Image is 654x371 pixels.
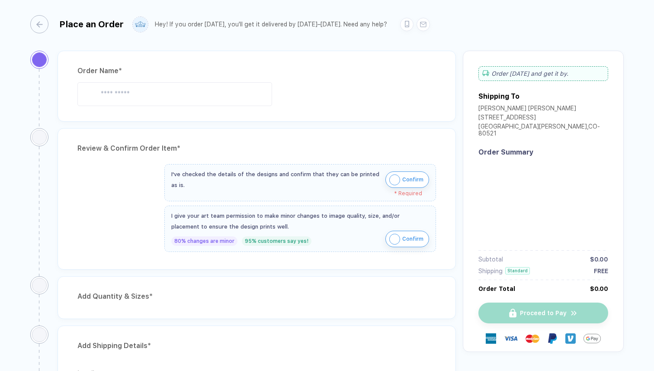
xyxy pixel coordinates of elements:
[77,339,436,353] div: Add Shipping Details
[486,333,496,344] img: express
[547,333,558,344] img: Paypal
[478,66,608,81] div: Order [DATE] and get it by .
[478,92,519,100] div: Shipping To
[171,169,381,190] div: I've checked the details of the designs and confirm that they can be printed as is.
[504,332,518,345] img: visa
[77,142,436,155] div: Review & Confirm Order Item
[478,285,515,292] div: Order Total
[478,148,608,156] div: Order Summary
[171,190,422,197] div: * Required
[478,268,503,274] div: Shipping
[171,236,237,246] div: 80% changes are minor
[478,105,608,114] div: [PERSON_NAME] [PERSON_NAME]
[478,256,503,263] div: Subtotal
[389,174,400,185] img: icon
[385,231,429,247] button: iconConfirm
[565,333,576,344] img: Venmo
[155,21,387,28] div: Hey! If you order [DATE], you'll get it delivered by [DATE]–[DATE]. Need any help?
[402,173,423,187] span: Confirm
[171,210,429,232] div: I give your art team permission to make minor changes to image quality, size, and/or placement to...
[590,256,608,263] div: $0.00
[478,123,608,139] div: [GEOGRAPHIC_DATA][PERSON_NAME] , CO - 80521
[59,19,124,29] div: Place an Order
[478,114,608,123] div: [STREET_ADDRESS]
[389,234,400,245] img: icon
[77,290,436,303] div: Add Quantity & Sizes
[590,285,608,292] div: $0.00
[133,17,148,32] img: user profile
[505,267,530,274] div: Standard
[385,171,429,188] button: iconConfirm
[526,332,539,345] img: master-card
[594,268,608,274] div: FREE
[77,64,436,78] div: Order Name
[402,232,423,246] span: Confirm
[242,236,311,246] div: 95% customers say yes!
[583,330,601,347] img: GPay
